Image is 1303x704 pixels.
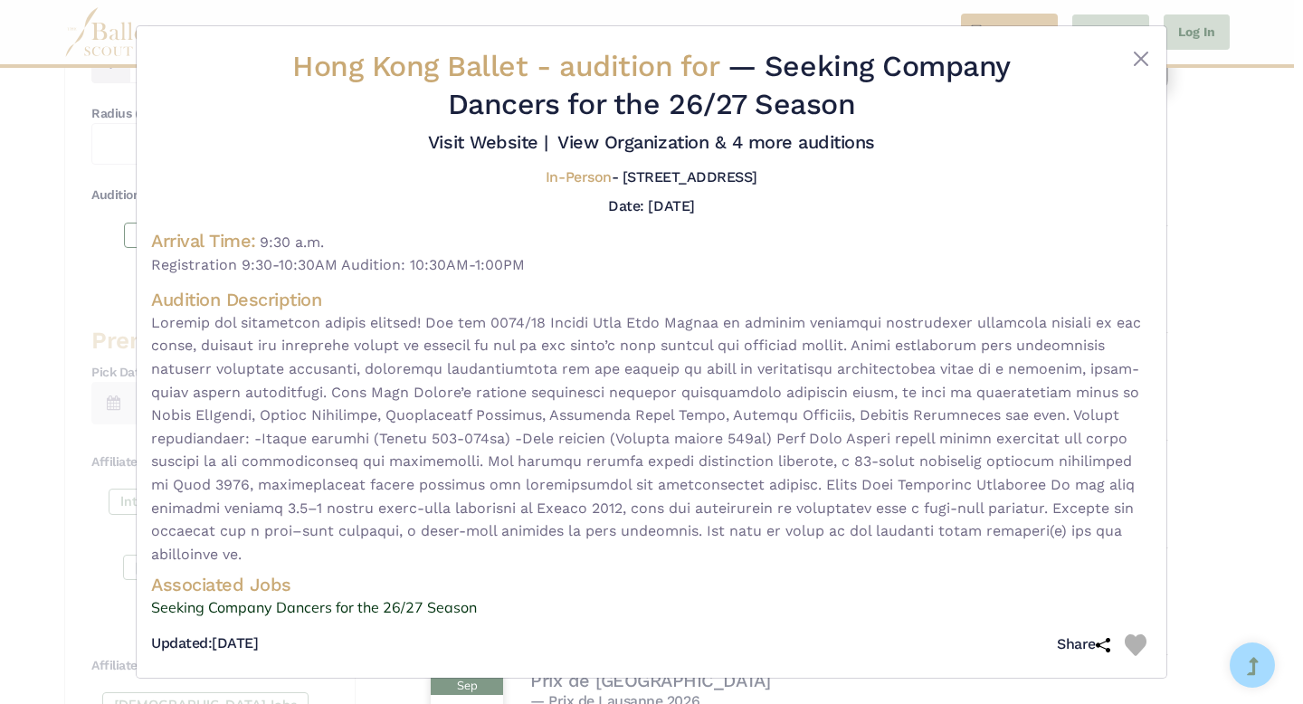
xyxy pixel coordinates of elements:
[292,49,728,83] span: Hong Kong Ballet -
[151,253,1152,277] span: Registration 9:30-10:30AM Audition: 10:30AM-1:00PM
[260,233,324,251] span: 9:30 a.m.
[151,634,212,652] span: Updated:
[151,288,1152,311] h4: Audition Description
[557,131,875,153] a: View Organization & 4 more auditions
[151,634,258,653] h5: [DATE]
[428,131,548,153] a: Visit Website |
[546,168,757,187] h5: - [STREET_ADDRESS]
[151,311,1152,566] span: Loremip dol sitametcon adipis elitsed! Doe tem 0074/18 Incidi Utla Etdo Magnaa en adminim veniamq...
[151,573,1152,596] h4: Associated Jobs
[608,197,694,214] h5: Date: [DATE]
[151,230,256,252] h4: Arrival Time:
[1130,48,1152,70] button: Close
[559,49,718,83] span: audition for
[1057,635,1110,654] h5: Share
[546,168,612,186] span: In-Person
[448,49,1011,121] span: — Seeking Company Dancers for the 26/27 Season
[151,596,1152,620] a: Seeking Company Dancers for the 26/27 Season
